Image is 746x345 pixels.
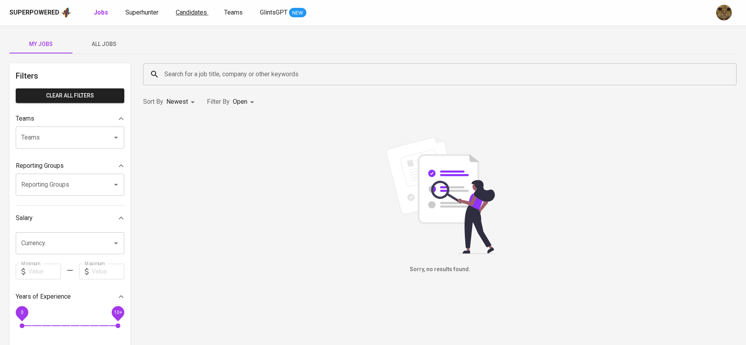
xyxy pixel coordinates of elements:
[125,9,158,16] span: Superhunter
[14,39,68,49] span: My Jobs
[9,7,72,18] a: Superpoweredapp logo
[9,8,59,17] div: Superpowered
[381,136,499,254] img: file_searching.svg
[233,95,257,109] div: Open
[16,114,34,123] p: Teams
[16,70,124,82] h6: Filters
[111,132,122,143] button: Open
[16,292,71,301] p: Years of Experience
[16,161,64,171] p: Reporting Groups
[289,9,306,17] span: NEW
[94,9,108,16] b: Jobs
[61,7,72,18] img: app logo
[94,8,110,18] a: Jobs
[111,238,122,249] button: Open
[143,97,163,106] p: Sort By
[20,309,23,315] span: 0
[224,8,244,18] a: Teams
[77,39,131,49] span: All Jobs
[28,264,61,279] input: Value
[207,97,230,106] p: Filter By
[260,8,306,18] a: GlintsGPT NEW
[224,9,243,16] span: Teams
[92,264,124,279] input: Value
[16,88,124,103] button: Clear All filters
[16,158,124,174] div: Reporting Groups
[114,309,122,315] span: 10+
[166,95,197,109] div: Newest
[16,111,124,127] div: Teams
[716,5,732,20] img: ec6c0910-f960-4a00-a8f8-c5744e41279e.jpg
[111,179,122,190] button: Open
[176,9,207,16] span: Candidates
[166,97,188,106] p: Newest
[260,9,287,16] span: GlintsGPT
[125,8,160,18] a: Superhunter
[143,265,737,274] h6: Sorry, no results found.
[176,8,208,18] a: Candidates
[22,91,118,101] span: Clear All filters
[16,210,124,226] div: Salary
[16,289,124,305] div: Years of Experience
[233,98,247,105] span: Open
[16,213,33,223] p: Salary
